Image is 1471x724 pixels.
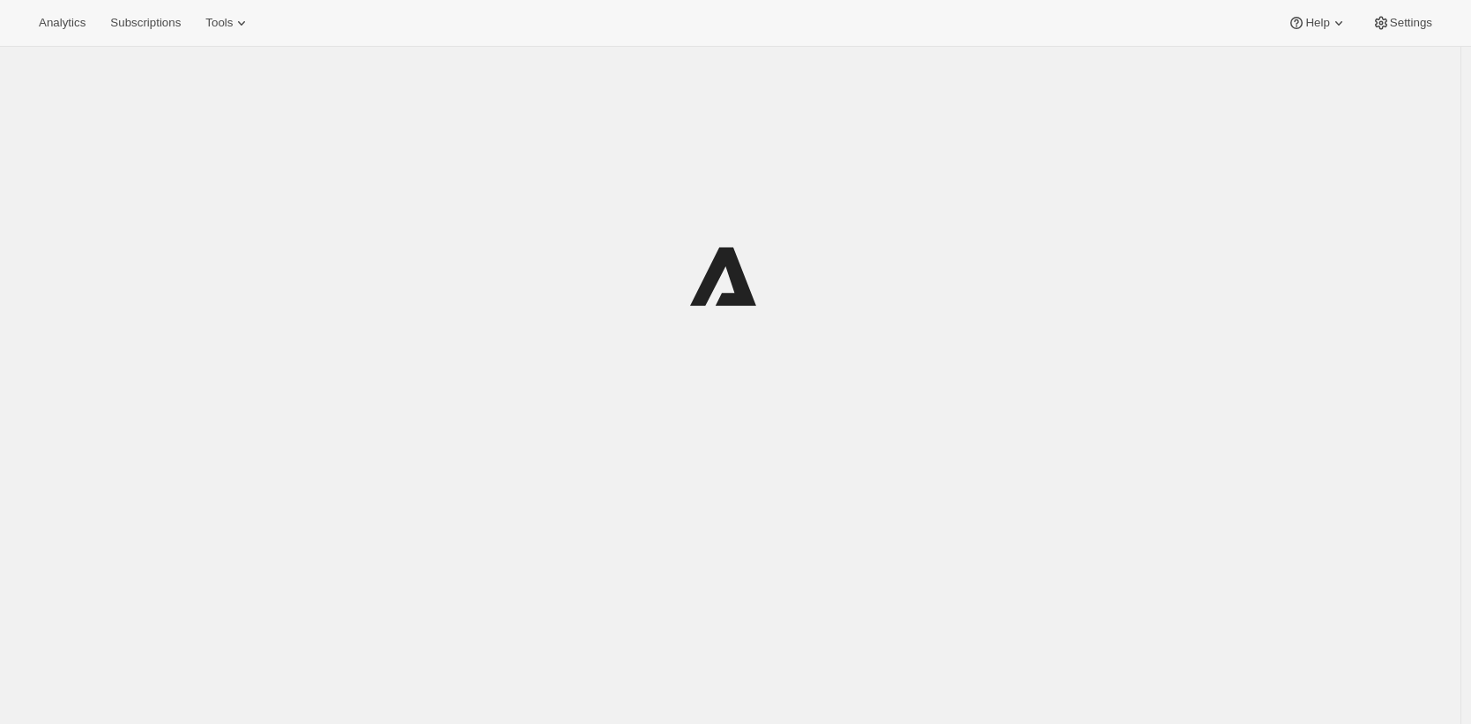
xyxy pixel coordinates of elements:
button: Tools [195,11,261,35]
span: Subscriptions [110,16,181,30]
span: Tools [205,16,233,30]
span: Help [1305,16,1329,30]
button: Analytics [28,11,96,35]
button: Subscriptions [100,11,191,35]
span: Analytics [39,16,85,30]
button: Help [1277,11,1357,35]
span: Settings [1390,16,1432,30]
button: Settings [1362,11,1443,35]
